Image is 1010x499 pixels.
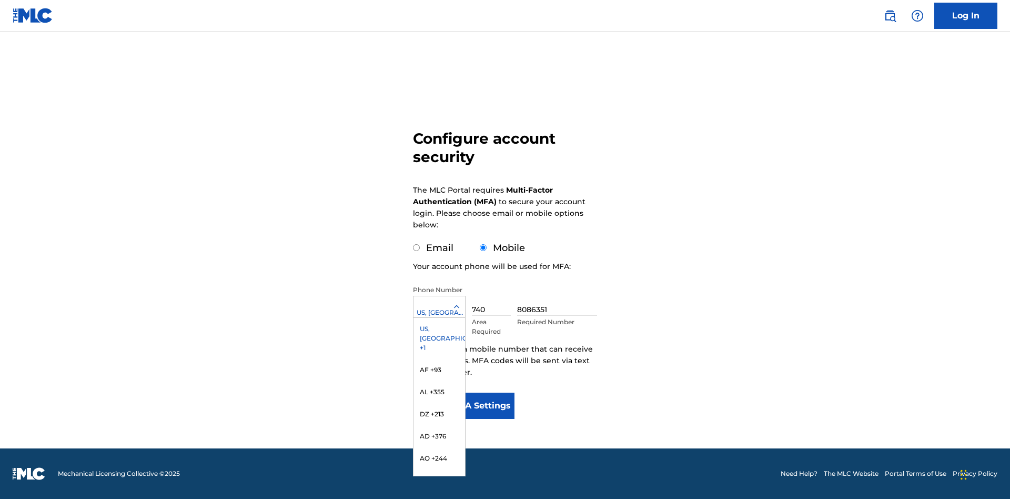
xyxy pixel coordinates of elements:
div: AL +355 [413,381,465,403]
div: AI +1264 [413,470,465,492]
img: search [884,9,896,22]
p: Your account phone will be used for MFA: [413,261,571,272]
div: AO +244 [413,447,465,470]
iframe: Chat Widget [957,448,1010,499]
h3: Configure account security [413,129,597,166]
div: AD +376 [413,425,465,447]
img: logo [13,467,45,480]
p: Required Number [517,317,597,327]
span: Mechanical Licensing Collective © 2025 [58,469,180,478]
p: Area Required [472,317,511,336]
div: AF +93 [413,359,465,381]
a: Public Search [880,5,901,26]
a: Need Help? [781,469,817,478]
div: US, [GEOGRAPHIC_DATA] +1 [413,308,465,317]
div: Help [907,5,928,26]
p: Please enter a mobile number that can receive text messages. MFA codes will be sent via text to t... [413,343,597,378]
a: Privacy Policy [953,469,997,478]
img: help [911,9,924,22]
div: Drag [961,459,967,491]
label: Email [426,242,453,254]
label: Mobile [493,242,525,254]
img: MLC Logo [13,8,53,23]
div: US, [GEOGRAPHIC_DATA] +1 [413,318,465,359]
a: Log In [934,3,997,29]
div: DZ +213 [413,403,465,425]
p: The MLC Portal requires to secure your account login. Please choose email or mobile options below: [413,184,585,231]
a: The MLC Website [824,469,878,478]
a: Portal Terms of Use [885,469,946,478]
